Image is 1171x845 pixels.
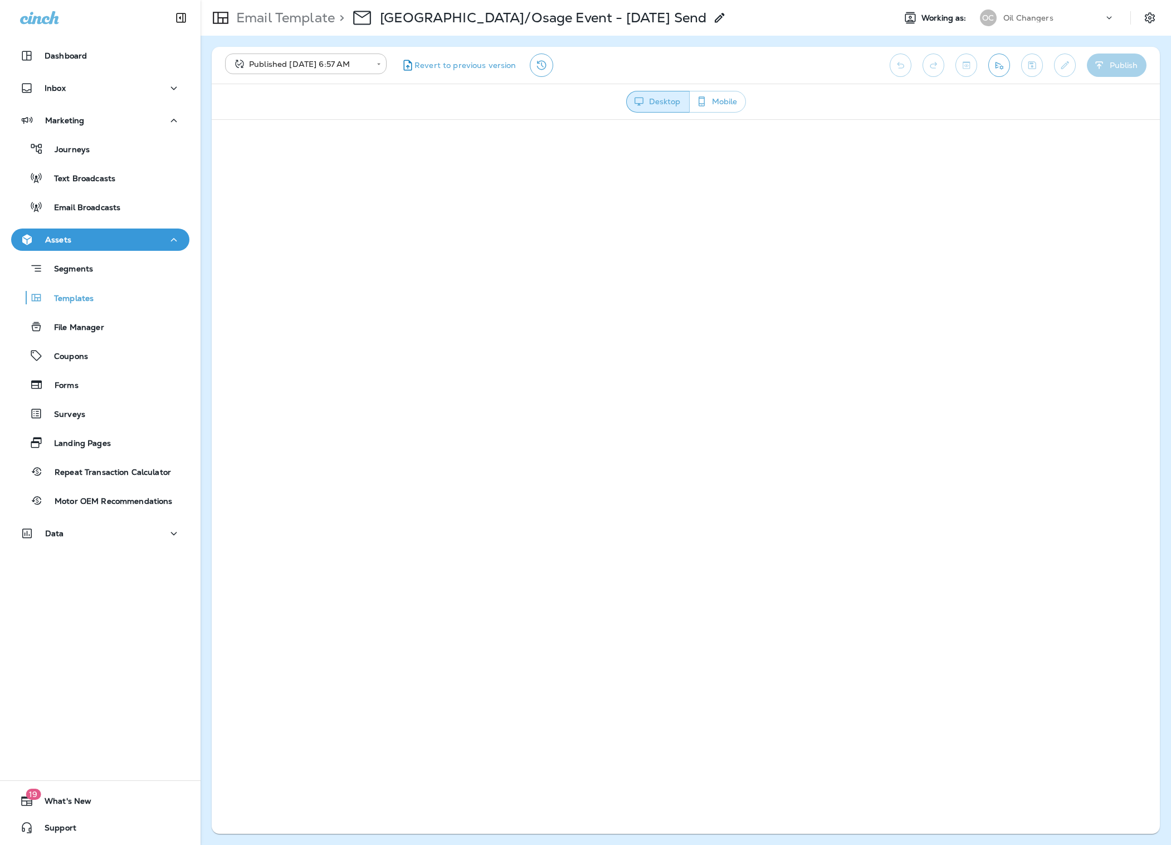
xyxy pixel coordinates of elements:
button: Revert to previous version [396,54,521,77]
div: Camdenton/Osage Event - Wednesday Send [380,9,706,26]
p: Coupons [43,352,88,362]
p: Marketing [45,116,84,125]
p: Repeat Transaction Calculator [43,468,171,478]
p: Text Broadcasts [43,174,115,184]
div: Published [DATE] 6:57 AM [233,59,369,70]
p: Oil Changers [1003,13,1053,22]
button: Templates [11,286,189,309]
button: Desktop [626,91,690,113]
button: Landing Pages [11,431,189,454]
button: Repeat Transaction Calculator [11,460,189,483]
p: Templates [43,294,94,304]
button: File Manager [11,315,189,338]
p: Email Template [232,9,335,26]
span: What's New [33,797,91,810]
p: Inbox [45,84,66,93]
p: Landing Pages [43,439,111,449]
button: Motor OEM Recommendations [11,489,189,512]
div: OC [980,9,997,26]
p: Journeys [43,145,90,156]
button: Segments [11,256,189,280]
button: Inbox [11,77,189,99]
button: Collapse Sidebar [165,7,197,29]
p: Data [45,529,64,538]
button: 19What's New [11,790,189,812]
button: View Changelog [530,54,553,77]
p: [GEOGRAPHIC_DATA]/Osage Event - [DATE] Send [380,9,706,26]
button: Dashboard [11,45,189,67]
button: Support [11,817,189,839]
p: Segments [43,264,93,275]
button: Assets [11,229,189,251]
button: Send test email [988,54,1010,77]
p: Dashboard [45,51,87,60]
p: Email Broadcasts [43,203,120,213]
span: Working as: [921,13,969,23]
p: > [335,9,344,26]
p: Motor OEM Recommendations [43,497,173,507]
button: Surveys [11,402,189,425]
p: Surveys [43,410,85,420]
button: Settings [1140,8,1160,28]
button: Marketing [11,109,189,132]
button: Text Broadcasts [11,166,189,190]
button: Forms [11,373,189,396]
p: Forms [43,381,79,391]
button: Data [11,522,189,545]
p: Assets [45,235,71,244]
p: File Manager [43,323,104,333]
button: Email Broadcasts [11,195,189,218]
span: 19 [26,789,41,800]
button: Coupons [11,344,189,367]
span: Support [33,823,76,837]
button: Journeys [11,137,189,161]
span: Revert to previous version [414,60,516,71]
button: Mobile [689,91,746,113]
